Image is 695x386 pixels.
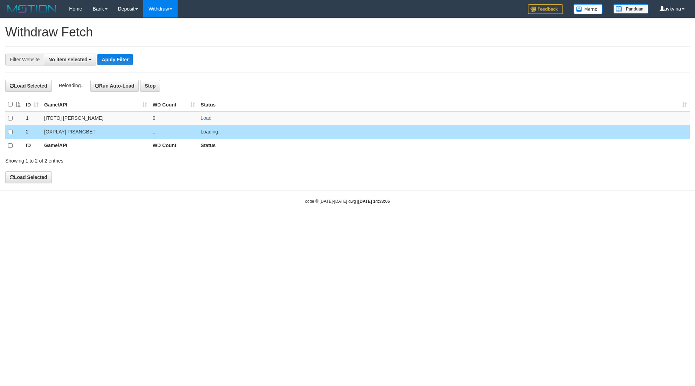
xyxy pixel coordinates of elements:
[150,139,198,152] th: WD Count
[41,125,150,139] td: [OXPLAY] PISANGBET
[5,4,59,14] img: MOTION_logo.png
[5,54,44,66] div: Filter Website
[305,199,390,204] small: code © [DATE]-[DATE] dwg |
[153,115,156,121] span: 0
[41,139,150,152] th: Game/API
[23,111,41,125] td: 1
[528,4,563,14] img: Feedback.jpg
[358,199,390,204] strong: [DATE] 14:33:06
[23,125,41,139] td: 2
[5,171,52,183] button: Load Selected
[44,54,96,66] button: No item selected
[198,98,690,111] th: Status: activate to sort column ascending
[150,98,198,111] th: WD Count: activate to sort column ascending
[23,98,41,111] th: ID: activate to sort column ascending
[201,115,212,121] a: Load
[5,80,52,92] button: Load Selected
[201,129,221,135] span: Loading..
[5,154,284,164] div: Showing 1 to 2 of 2 entries
[5,25,690,39] h1: Withdraw Fetch
[48,57,87,62] span: No item selected
[90,80,139,92] button: Run Auto-Load
[97,54,133,65] button: Apply Filter
[41,111,150,125] td: [ITOTO] [PERSON_NAME]
[140,80,160,92] button: Stop
[59,83,83,88] span: Reloading..
[198,139,690,152] th: Status
[23,139,41,152] th: ID
[41,98,150,111] th: Game/API: activate to sort column ascending
[573,4,603,14] img: Button%20Memo.svg
[613,4,648,14] img: panduan.png
[153,129,157,135] span: ...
